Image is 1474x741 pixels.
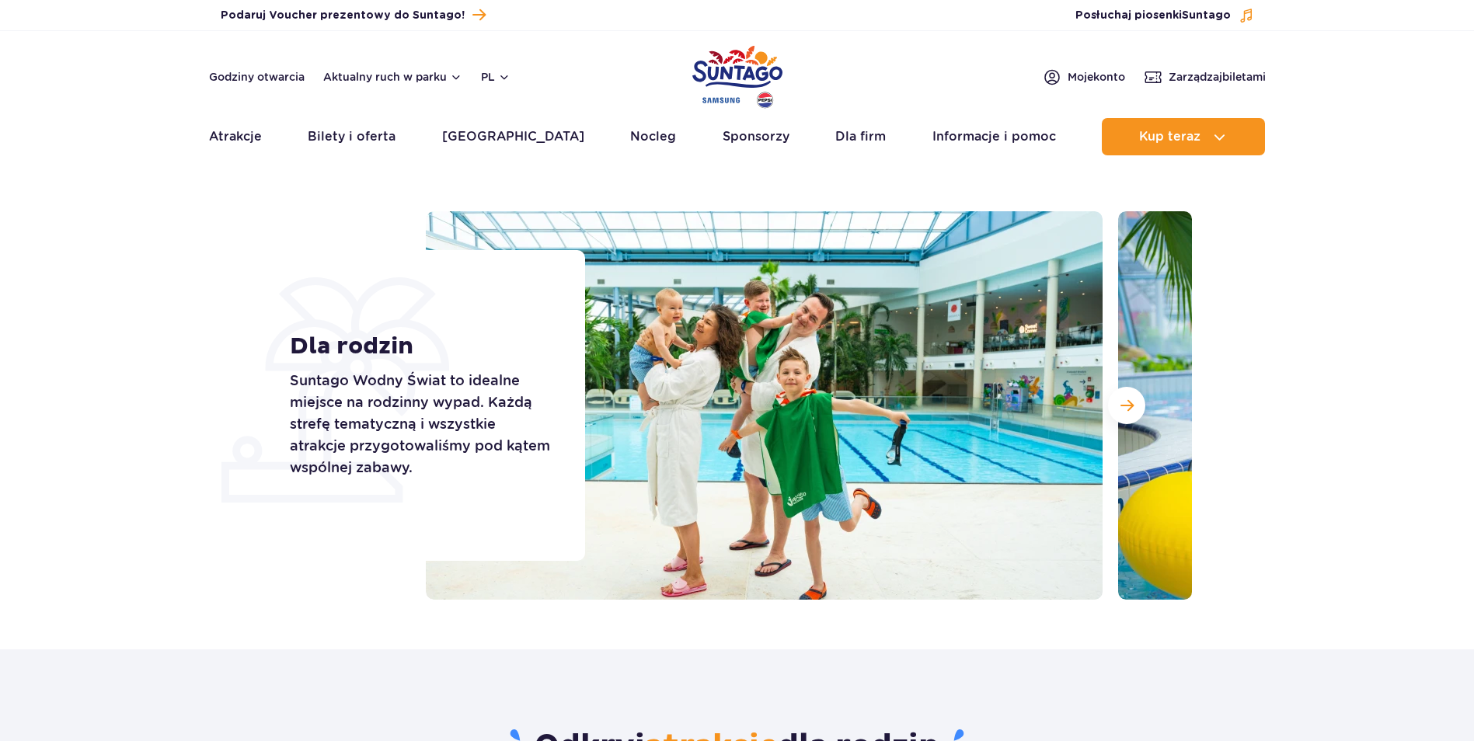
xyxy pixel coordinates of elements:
[932,118,1056,155] a: Informacje i pomoc
[209,69,305,85] a: Godziny otwarcia
[290,332,550,360] h1: Dla rodzin
[835,118,886,155] a: Dla firm
[1108,387,1145,424] button: Następny slajd
[1144,68,1266,86] a: Zarządzajbiletami
[692,39,782,110] a: Park of Poland
[630,118,676,155] a: Nocleg
[221,8,465,23] span: Podaruj Voucher prezentowy do Suntago!
[723,118,789,155] a: Sponsorzy
[1169,69,1266,85] span: Zarządzaj biletami
[1043,68,1125,86] a: Mojekonto
[1075,8,1231,23] span: Posłuchaj piosenki
[1182,10,1231,21] span: Suntago
[290,370,550,478] p: Suntago Wodny Świat to idealne miejsce na rodzinny wypad. Każdą strefę tematyczną i wszystkie atr...
[1068,69,1125,85] span: Moje konto
[1102,118,1265,155] button: Kup teraz
[308,118,396,155] a: Bilety i oferta
[221,5,486,26] a: Podaruj Voucher prezentowy do Suntago!
[481,69,510,85] button: pl
[323,71,462,83] button: Aktualny ruch w parku
[442,118,584,155] a: [GEOGRAPHIC_DATA]
[1075,8,1254,23] button: Posłuchaj piosenkiSuntago
[426,211,1103,600] img: Rodzina przy basenie, rodzice z dziećmi w szlafrokach i ręcznikach, gotowi na zabawę w Suntago
[1139,130,1200,144] span: Kup teraz
[209,118,262,155] a: Atrakcje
